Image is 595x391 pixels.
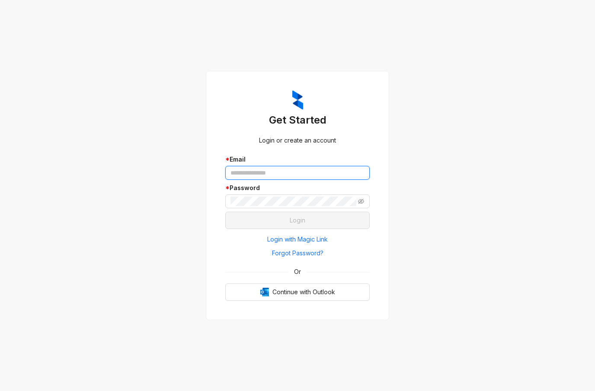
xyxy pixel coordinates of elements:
span: Forgot Password? [272,248,323,258]
button: Login with Magic Link [225,232,370,246]
span: Or [288,267,307,277]
div: Email [225,155,370,164]
span: eye-invisible [358,198,364,204]
img: Outlook [260,288,269,296]
button: OutlookContinue with Outlook [225,283,370,301]
div: Password [225,183,370,193]
button: Forgot Password? [225,246,370,260]
span: Continue with Outlook [272,287,335,297]
h3: Get Started [225,113,370,127]
button: Login [225,212,370,229]
img: ZumaIcon [292,90,303,110]
div: Login or create an account [225,136,370,145]
span: Login with Magic Link [267,235,328,244]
